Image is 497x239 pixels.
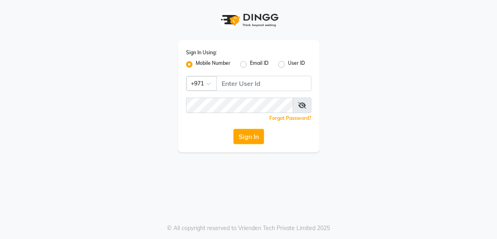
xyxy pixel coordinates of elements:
[186,98,293,113] input: Username
[196,60,231,69] label: Mobile Number
[288,60,305,69] label: User ID
[186,49,217,56] label: Sign In Using:
[269,115,311,121] a: Forgot Password?
[216,76,311,91] input: Username
[250,60,269,69] label: Email ID
[233,129,264,144] button: Sign In
[216,8,281,32] img: logo1.svg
